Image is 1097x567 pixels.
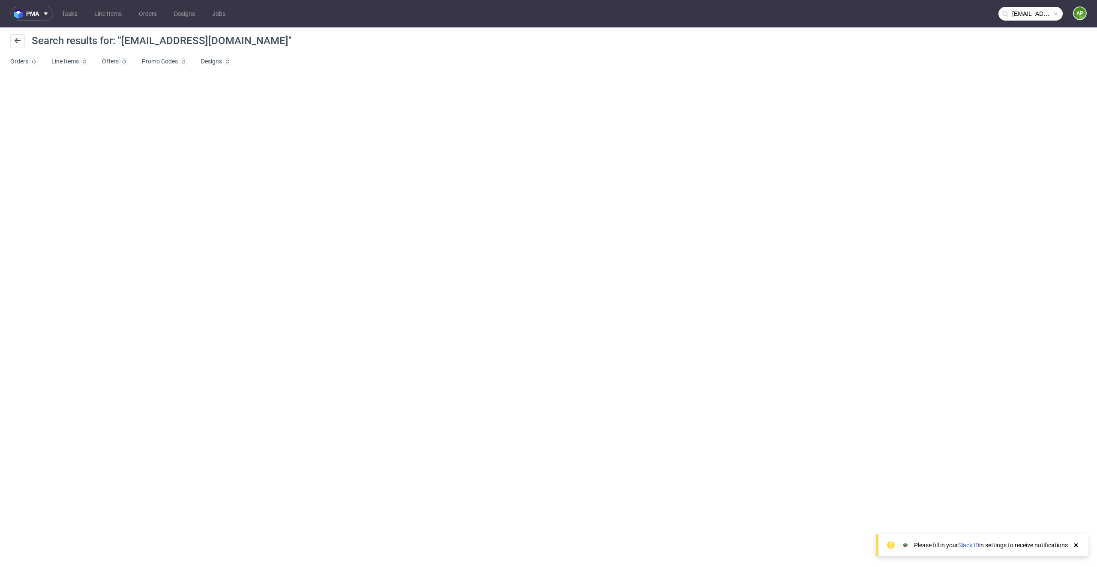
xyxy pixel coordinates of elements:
button: pma [10,7,53,21]
span: Search results for: "[EMAIL_ADDRESS][DOMAIN_NAME]" [32,35,292,47]
a: Jobs [207,7,231,21]
a: Offers [102,55,128,69]
span: pma [26,11,39,17]
div: Please fill in your in settings to receive notifications [914,541,1068,549]
a: Designs [169,7,200,21]
a: Line Items [51,55,88,69]
a: Tasks [57,7,82,21]
a: Slack ID [958,542,979,549]
a: Promo Codes [142,55,187,69]
figcaption: AP [1074,7,1086,19]
img: logo [14,9,26,19]
img: Slack [901,541,910,549]
a: Orders [134,7,162,21]
a: Orders [10,55,38,69]
a: Designs [201,55,231,69]
a: Line Items [89,7,127,21]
